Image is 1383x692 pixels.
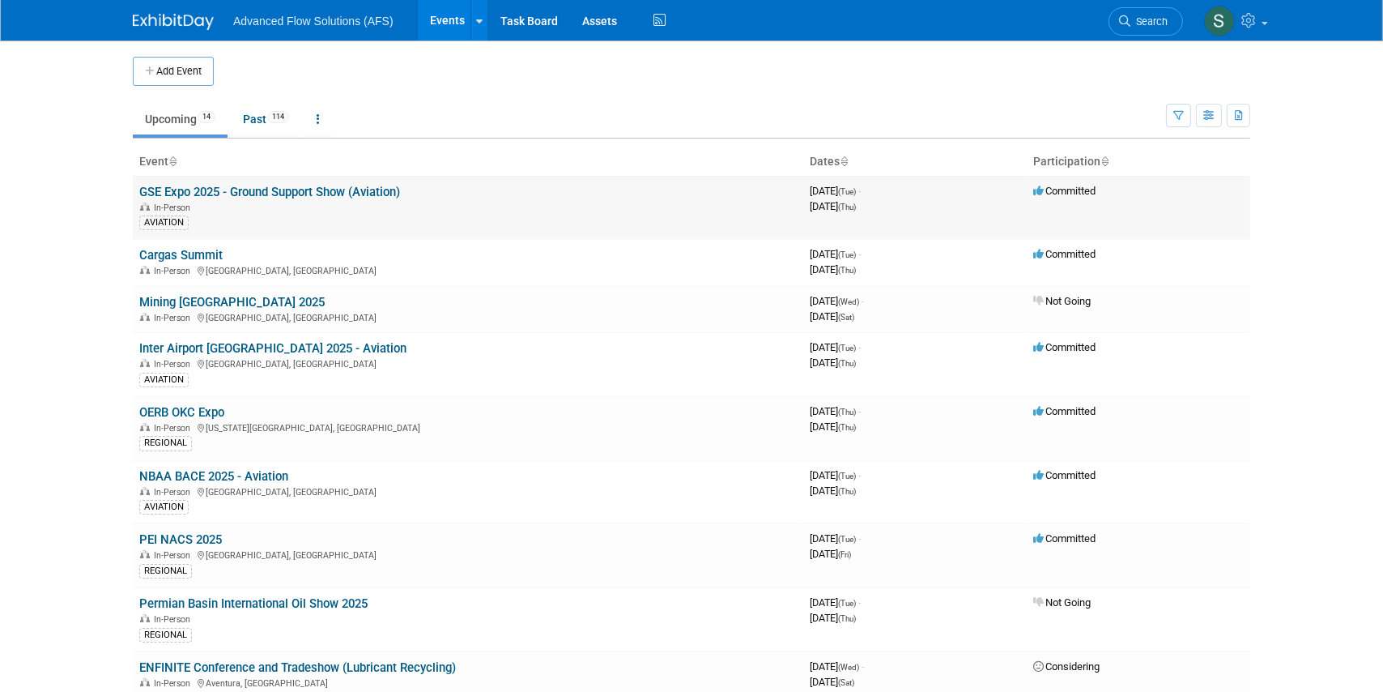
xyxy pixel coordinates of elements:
div: REGIONAL [139,436,192,451]
span: Advanced Flow Solutions (AFS) [233,15,394,28]
span: Not Going [1033,596,1091,609]
div: REGIONAL [139,628,192,643]
a: Mining [GEOGRAPHIC_DATA] 2025 [139,295,325,310]
a: PEI NACS 2025 [139,532,222,547]
span: 14 [198,111,215,123]
span: In-Person [154,487,195,498]
div: [GEOGRAPHIC_DATA], [GEOGRAPHIC_DATA] [139,485,797,498]
span: In-Person [154,423,195,434]
img: In-Person Event [140,203,150,211]
th: Event [133,148,803,176]
span: In-Person [154,359,195,369]
span: [DATE] [810,405,861,417]
span: (Tue) [838,344,856,352]
span: Committed [1033,532,1096,545]
a: Upcoming14 [133,104,228,135]
span: Committed [1033,185,1096,197]
div: [US_STATE][GEOGRAPHIC_DATA], [GEOGRAPHIC_DATA] [139,421,797,434]
span: [DATE] [810,421,856,433]
span: Not Going [1033,295,1091,307]
span: Committed [1033,341,1096,353]
img: In-Person Event [140,678,150,686]
div: AVIATION [139,500,189,515]
span: [DATE] [810,596,861,609]
div: Aventura, [GEOGRAPHIC_DATA] [139,676,797,689]
span: - [862,660,864,673]
span: [DATE] [810,612,856,624]
a: GSE Expo 2025 - Ground Support Show (Aviation) [139,185,400,199]
span: - [858,596,861,609]
img: In-Person Event [140,359,150,367]
th: Dates [803,148,1027,176]
img: In-Person Event [140,423,150,431]
img: Steve McAnally [1204,6,1235,36]
span: (Tue) [838,187,856,196]
a: Permian Basin International Oil Show 2025 [139,596,368,611]
span: (Thu) [838,423,856,432]
span: (Tue) [838,250,856,259]
span: [DATE] [810,185,861,197]
img: ExhibitDay [133,14,214,30]
span: [DATE] [810,310,854,323]
span: [DATE] [810,676,854,688]
div: [GEOGRAPHIC_DATA], [GEOGRAPHIC_DATA] [139,357,797,369]
a: ENFINITE Conference and Tradeshow (Lubricant Recycling) [139,660,456,675]
span: Search [1130,15,1168,28]
div: REGIONAL [139,564,192,579]
a: Search [1109,7,1183,36]
span: [DATE] [810,469,861,481]
span: [DATE] [810,357,856,369]
img: In-Person Event [140,313,150,321]
span: [DATE] [810,548,851,560]
a: Sort by Event Name [168,155,177,168]
span: - [858,469,861,481]
div: [GEOGRAPHIC_DATA], [GEOGRAPHIC_DATA] [139,263,797,276]
span: In-Person [154,550,195,561]
span: Committed [1033,405,1096,417]
th: Participation [1027,148,1250,176]
span: (Thu) [838,408,856,416]
img: In-Person Event [140,266,150,274]
span: Committed [1033,469,1096,481]
div: AVIATION [139,216,189,230]
span: (Tue) [838,535,856,544]
a: OERB OKC Expo [139,405,224,420]
span: - [858,248,861,260]
span: (Wed) [838,663,859,672]
span: (Thu) [838,487,856,496]
span: (Wed) [838,297,859,306]
span: In-Person [154,266,195,276]
a: Past114 [231,104,301,135]
div: [GEOGRAPHIC_DATA], [GEOGRAPHIC_DATA] [139,310,797,323]
span: [DATE] [810,341,861,353]
span: [DATE] [810,532,861,545]
span: (Sat) [838,678,854,687]
a: Inter Airport [GEOGRAPHIC_DATA] 2025 - Aviation [139,341,406,356]
span: (Thu) [838,614,856,623]
span: Considering [1033,660,1100,673]
div: AVIATION [139,373,189,387]
span: - [862,295,864,307]
span: In-Person [154,678,195,689]
span: [DATE] [810,295,864,307]
span: [DATE] [810,660,864,673]
a: Sort by Start Date [840,155,848,168]
span: - [858,341,861,353]
img: In-Person Event [140,614,150,622]
span: In-Person [154,614,195,625]
span: In-Person [154,313,195,323]
span: In-Person [154,203,195,213]
span: [DATE] [810,248,861,260]
img: In-Person Event [140,550,150,558]
span: - [858,532,861,545]
div: [GEOGRAPHIC_DATA], [GEOGRAPHIC_DATA] [139,548,797,561]
span: 114 [267,111,289,123]
span: (Tue) [838,599,856,608]
span: (Fri) [838,550,851,559]
a: Cargas Summit [139,248,223,263]
span: (Thu) [838,266,856,275]
a: NBAA BACE 2025 - Aviation [139,469,288,484]
img: In-Person Event [140,487,150,495]
span: (Sat) [838,313,854,322]
span: [DATE] [810,485,856,497]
